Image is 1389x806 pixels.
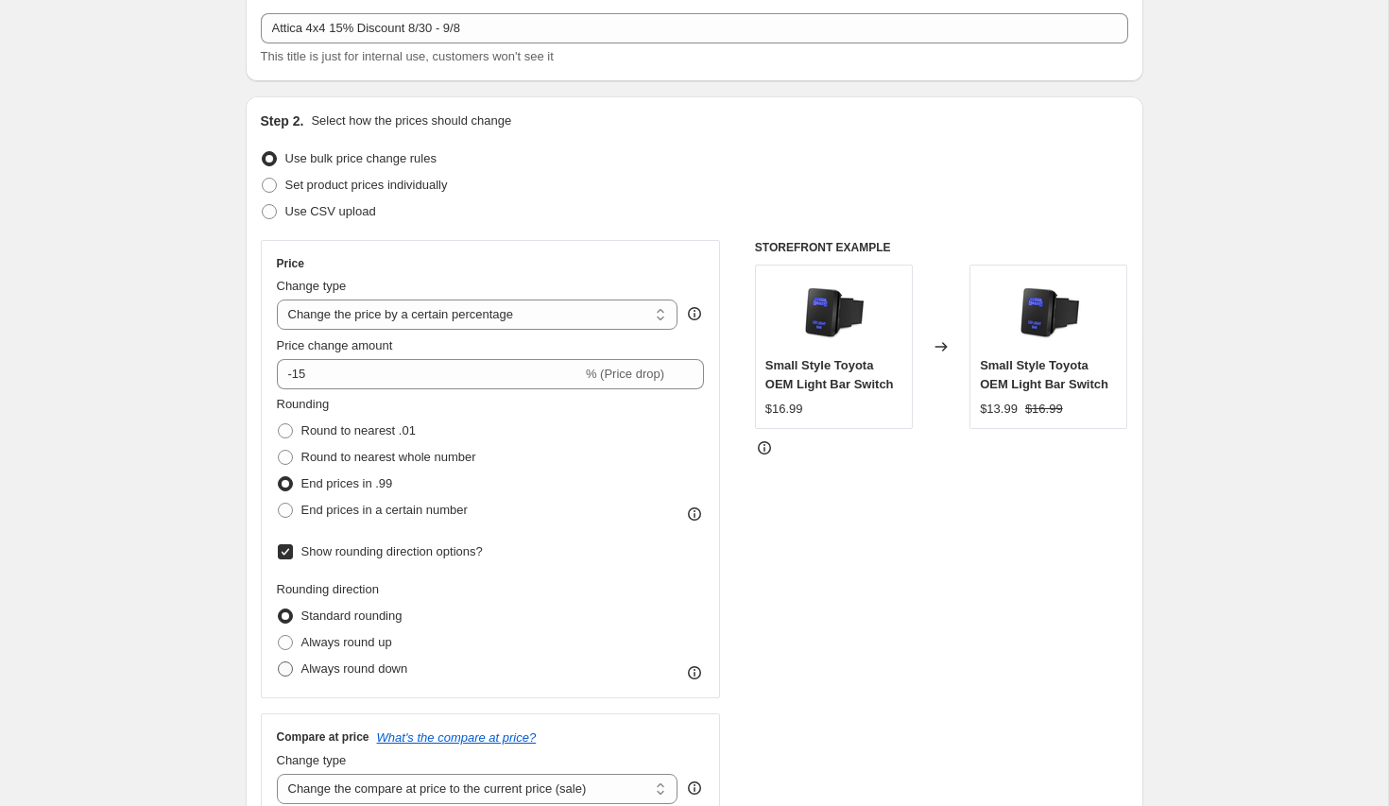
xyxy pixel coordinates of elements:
input: -15 [277,359,582,389]
p: Select how the prices should change [311,111,511,130]
span: End prices in a certain number [301,503,468,517]
span: Change type [277,279,347,293]
span: Use CSV upload [285,204,376,218]
span: Always round down [301,661,408,676]
span: Use bulk price change rules [285,151,437,165]
img: image_647c4d18-73e6-48c8-ac53-c806ddb1ad98_80x.png [1011,275,1087,351]
div: $13.99 [980,400,1018,419]
span: Small Style Toyota OEM Light Bar Switch [980,358,1108,391]
span: Price change amount [277,338,393,352]
h2: Step 2. [261,111,304,130]
span: This title is just for internal use, customers won't see it [261,49,554,63]
button: What's the compare at price? [377,730,537,745]
span: Change type [277,753,347,767]
span: Show rounding direction options? [301,544,483,558]
span: Round to nearest whole number [301,450,476,464]
span: Standard rounding [301,609,403,623]
img: image_647c4d18-73e6-48c8-ac53-c806ddb1ad98_80x.png [796,275,871,351]
div: help [685,779,704,797]
span: Set product prices individually [285,178,448,192]
strike: $16.99 [1025,400,1063,419]
h3: Price [277,256,304,271]
div: $16.99 [765,400,803,419]
span: Always round up [301,635,392,649]
span: Small Style Toyota OEM Light Bar Switch [765,358,894,391]
div: help [685,304,704,323]
span: End prices in .99 [301,476,393,490]
h3: Compare at price [277,729,369,745]
span: % (Price drop) [586,367,664,381]
h6: STOREFRONT EXAMPLE [755,240,1128,255]
span: Round to nearest .01 [301,423,416,437]
span: Rounding direction [277,582,379,596]
input: 30% off holiday sale [261,13,1128,43]
span: Rounding [277,397,330,411]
